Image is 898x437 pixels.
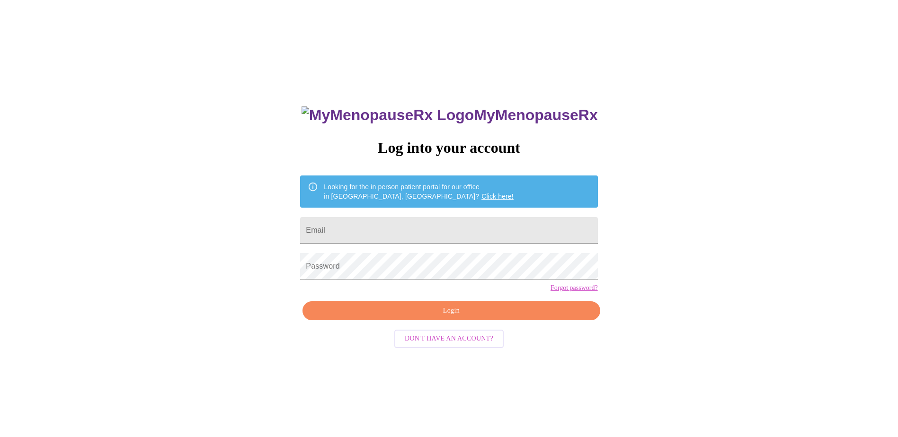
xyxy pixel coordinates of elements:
img: MyMenopauseRx Logo [302,106,474,124]
span: Login [313,305,589,317]
button: Don't have an account? [394,330,504,348]
a: Don't have an account? [392,334,506,342]
div: Looking for the in person patient portal for our office in [GEOGRAPHIC_DATA], [GEOGRAPHIC_DATA]? [324,178,514,205]
h3: Log into your account [300,139,597,157]
h3: MyMenopauseRx [302,106,598,124]
button: Login [302,301,600,321]
a: Forgot password? [551,284,598,292]
a: Click here! [481,192,514,200]
span: Don't have an account? [405,333,493,345]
